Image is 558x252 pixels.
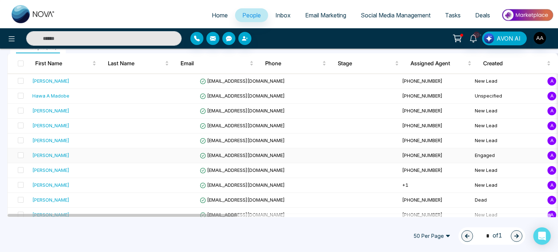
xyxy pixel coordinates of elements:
[482,231,502,241] span: of 1
[32,122,69,129] div: [PERSON_NAME]
[533,227,551,245] div: Open Intercom Messenger
[200,78,285,84] span: [EMAIL_ADDRESS][DOMAIN_NAME]
[475,12,490,19] span: Deals
[298,8,353,22] a: Email Marketing
[547,136,556,145] span: A
[32,181,69,189] div: [PERSON_NAME]
[102,53,175,74] th: Last Name
[472,163,545,178] td: New Lead
[547,92,556,100] span: A
[108,59,163,68] span: Last Name
[12,5,55,23] img: Nova CRM Logo
[473,32,480,38] span: 10+
[200,123,285,128] span: [EMAIL_ADDRESS][DOMAIN_NAME]
[472,193,545,208] td: Dead
[405,53,477,74] th: Assigned Agent
[402,78,442,84] span: [PHONE_NUMBER]
[477,53,556,74] th: Created
[484,33,494,44] img: Lead Flow
[212,12,228,19] span: Home
[332,53,405,74] th: Stage
[402,197,442,203] span: [PHONE_NUMBER]
[242,12,261,19] span: People
[402,152,442,158] span: [PHONE_NUMBER]
[465,32,482,44] a: 10+
[472,178,545,193] td: New Lead
[200,152,285,158] span: [EMAIL_ADDRESS][DOMAIN_NAME]
[29,53,102,74] th: First Name
[200,212,285,218] span: [EMAIL_ADDRESS][DOMAIN_NAME]
[547,166,556,175] span: A
[402,137,442,143] span: [PHONE_NUMBER]
[402,182,408,188] span: +1
[200,197,285,203] span: [EMAIL_ADDRESS][DOMAIN_NAME]
[547,121,556,130] span: A
[32,107,69,114] div: [PERSON_NAME]
[497,34,521,43] span: AVON AI
[200,108,285,113] span: [EMAIL_ADDRESS][DOMAIN_NAME]
[501,7,554,23] img: Market-place.gif
[472,104,545,119] td: New Lead
[32,92,69,99] div: Hawa A Madobe
[472,208,545,223] td: New Lead
[482,32,527,45] button: AVON AI
[200,167,285,173] span: [EMAIL_ADDRESS][DOMAIN_NAME]
[200,93,285,99] span: [EMAIL_ADDRESS][DOMAIN_NAME]
[205,8,235,22] a: Home
[338,59,393,68] span: Stage
[259,53,332,74] th: Phone
[472,89,545,104] td: Unspecified
[361,12,430,19] span: Social Media Management
[32,137,69,144] div: [PERSON_NAME]
[32,166,69,174] div: [PERSON_NAME]
[472,133,545,148] td: New Lead
[265,59,321,68] span: Phone
[305,12,346,19] span: Email Marketing
[402,108,442,113] span: [PHONE_NUMBER]
[175,53,259,74] th: Email
[200,137,285,143] span: [EMAIL_ADDRESS][DOMAIN_NAME]
[402,167,442,173] span: [PHONE_NUMBER]
[402,123,442,128] span: [PHONE_NUMBER]
[268,8,298,22] a: Inbox
[547,196,556,205] span: A
[445,12,461,19] span: Tasks
[235,8,268,22] a: People
[411,59,466,68] span: Assigned Agent
[200,182,285,188] span: [EMAIL_ADDRESS][DOMAIN_NAME]
[547,181,556,190] span: A
[402,212,442,218] span: [PHONE_NUMBER]
[468,8,497,22] a: Deals
[472,74,545,89] td: New Lead
[547,107,556,115] span: A
[408,230,456,242] span: 50 Per Page
[483,59,545,68] span: Created
[472,148,545,163] td: Engaged
[32,196,69,203] div: [PERSON_NAME]
[534,32,546,44] img: User Avatar
[547,211,556,219] span: A
[547,151,556,160] span: A
[275,12,291,19] span: Inbox
[32,211,69,218] div: [PERSON_NAME]
[32,77,69,84] div: [PERSON_NAME]
[547,77,556,86] span: A
[438,8,468,22] a: Tasks
[353,8,438,22] a: Social Media Management
[35,59,91,68] span: First Name
[402,93,442,99] span: [PHONE_NUMBER]
[181,59,248,68] span: Email
[32,152,69,159] div: [PERSON_NAME]
[472,119,545,133] td: New Lead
